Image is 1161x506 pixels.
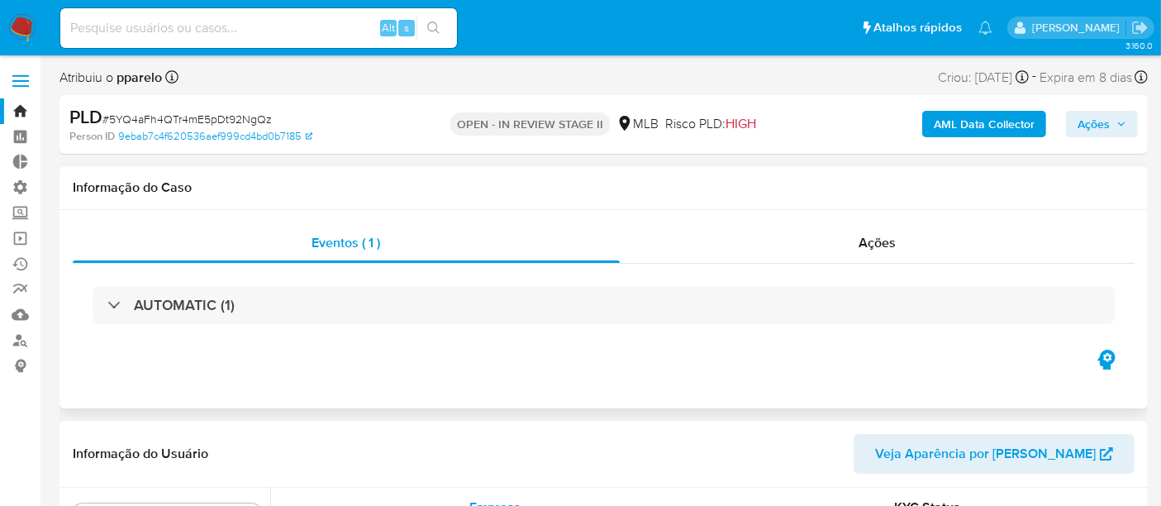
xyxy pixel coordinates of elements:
[118,129,312,144] a: 9ebab7c4f620536aef999cd4bd0b7185
[875,434,1096,474] span: Veja Aparência por [PERSON_NAME]
[1032,66,1036,88] span: -
[404,20,409,36] span: s
[312,233,380,252] span: Eventos ( 1 )
[934,111,1035,137] b: AML Data Collector
[416,17,450,40] button: search-icon
[113,68,162,87] b: pparelo
[854,434,1135,474] button: Veja Aparência por [PERSON_NAME]
[450,112,610,136] p: OPEN - IN REVIEW STAGE II
[1032,20,1125,36] p: alexandra.macedo@mercadolivre.com
[1131,19,1149,36] a: Sair
[93,286,1115,324] div: AUTOMATIC (1)
[69,129,115,144] b: Person ID
[726,114,756,133] span: HIGH
[69,103,102,130] b: PLD
[1078,111,1110,137] span: Ações
[73,179,1135,196] h1: Informação do Caso
[1066,111,1138,137] button: Ações
[873,19,962,36] span: Atalhos rápidos
[102,111,272,127] span: # 5YQ4aFh4QTr4mE5pDt92NgQz
[616,115,659,133] div: MLB
[382,20,395,36] span: Alt
[59,69,162,87] span: Atribuiu o
[978,21,992,35] a: Notificações
[134,296,235,314] h3: AUTOMATIC (1)
[665,115,756,133] span: Risco PLD:
[60,17,457,39] input: Pesquise usuários ou casos...
[859,233,896,252] span: Ações
[922,111,1046,137] button: AML Data Collector
[73,446,208,462] h1: Informação do Usuário
[938,66,1029,88] div: Criou: [DATE]
[1040,69,1132,87] span: Expira em 8 dias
